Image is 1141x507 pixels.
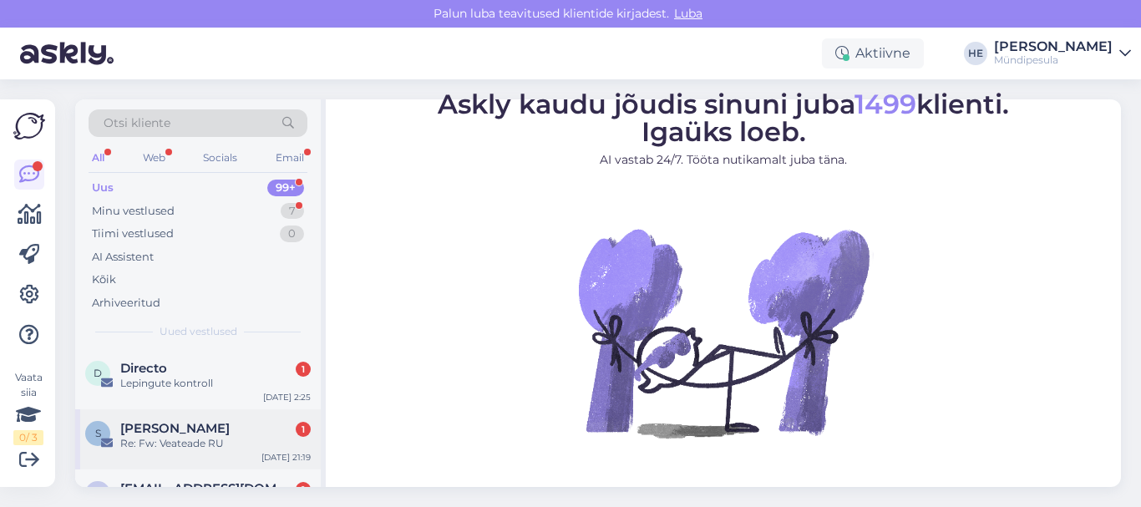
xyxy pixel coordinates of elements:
[573,182,874,483] img: No Chat active
[120,481,294,496] span: 3maksim@gmail.com
[104,114,170,132] span: Otsi kliente
[854,88,916,120] span: 1499
[964,42,987,65] div: HE
[296,482,311,497] div: 1
[92,271,116,288] div: Kõik
[13,113,45,139] img: Askly Logo
[120,376,311,391] div: Lepingute kontroll
[296,422,311,437] div: 1
[92,295,160,312] div: Arhiveeritud
[200,147,241,169] div: Socials
[267,180,304,196] div: 99+
[263,391,311,403] div: [DATE] 2:25
[160,324,237,339] span: Uued vestlused
[94,367,102,379] span: D
[120,436,311,451] div: Re: Fw: Veateade RU
[280,226,304,242] div: 0
[296,362,311,377] div: 1
[438,151,1009,169] p: AI vastab 24/7. Tööta nutikamalt juba täna.
[994,40,1113,53] div: [PERSON_NAME]
[281,203,304,220] div: 7
[994,40,1131,67] a: [PERSON_NAME]Mündipesula
[92,203,175,220] div: Minu vestlused
[261,451,311,464] div: [DATE] 21:19
[120,361,167,376] span: Directo
[13,370,43,445] div: Vaata siia
[994,53,1113,67] div: Mündipesula
[139,147,169,169] div: Web
[92,249,154,266] div: AI Assistent
[669,6,707,21] span: Luba
[89,147,108,169] div: All
[92,180,114,196] div: Uus
[95,427,101,439] span: S
[92,226,174,242] div: Tiimi vestlused
[272,147,307,169] div: Email
[13,430,43,445] div: 0 / 3
[822,38,924,68] div: Aktiivne
[438,88,1009,148] span: Askly kaudu jõudis sinuni juba klienti. Igaüks loeb.
[120,421,230,436] span: Sergei Lopatkin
